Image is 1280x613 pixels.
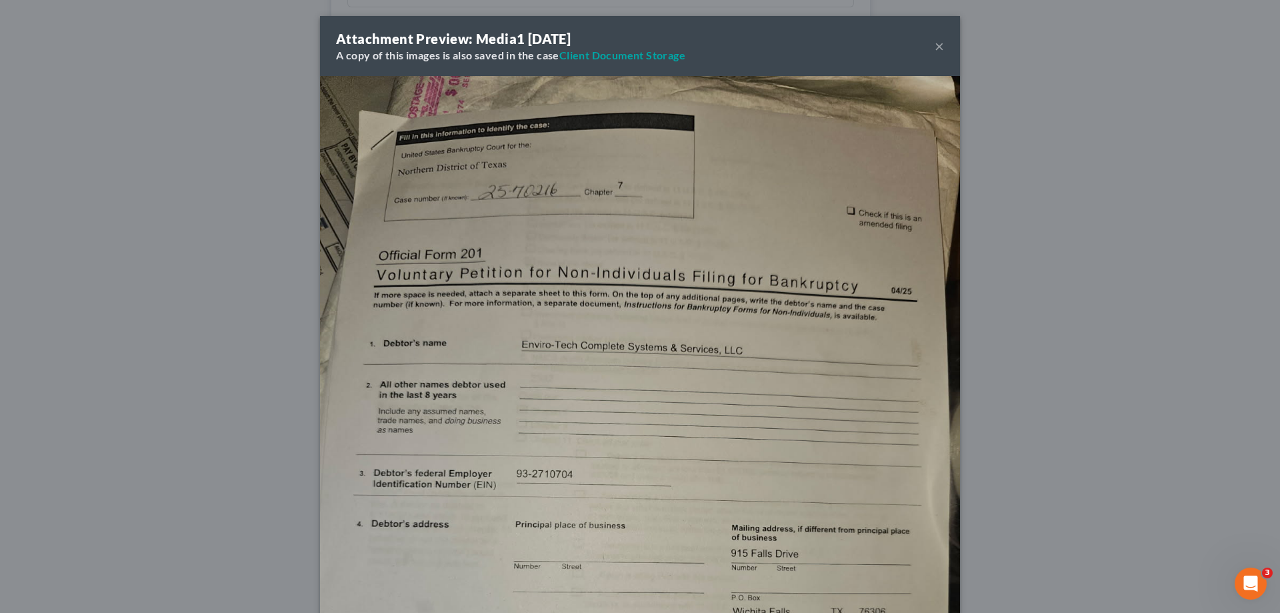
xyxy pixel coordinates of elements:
span: 3 [1262,568,1273,578]
iframe: Intercom live chat [1235,568,1267,600]
strong: Attachment Preview: Media1 [DATE] [336,31,571,47]
a: Client Document Storage [559,49,685,61]
div: A copy of this images is also saved in the case [336,48,685,63]
button: × [935,38,944,54]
